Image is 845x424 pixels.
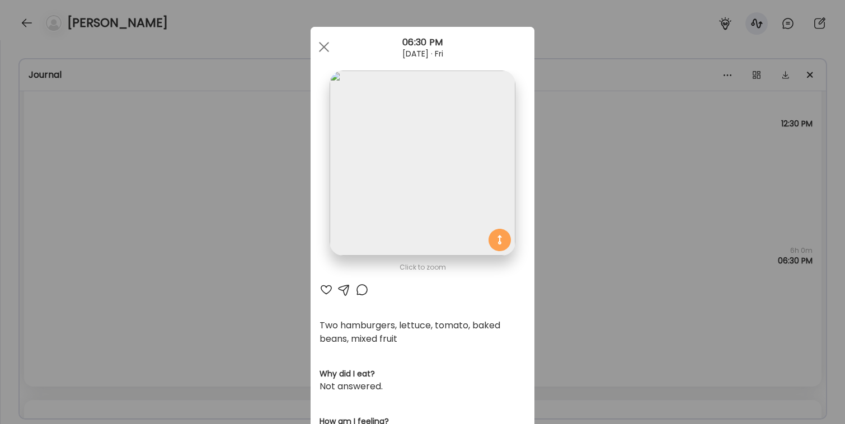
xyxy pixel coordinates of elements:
[320,368,525,380] h3: Why did I eat?
[330,70,515,256] img: images%2FtU2rIQT1vshHhzrP1xmfXRrpN1B3%2FXvYiadDFF9AoAB4xUh2G%2FWFENDuJZoI0ilv4PUePr_1080
[320,380,525,393] div: Not answered.
[311,36,534,49] div: 06:30 PM
[320,261,525,274] div: Click to zoom
[320,319,525,346] div: Two hamburgers, lettuce, tomato, baked beans, mixed fruit
[311,49,534,58] div: [DATE] · Fri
